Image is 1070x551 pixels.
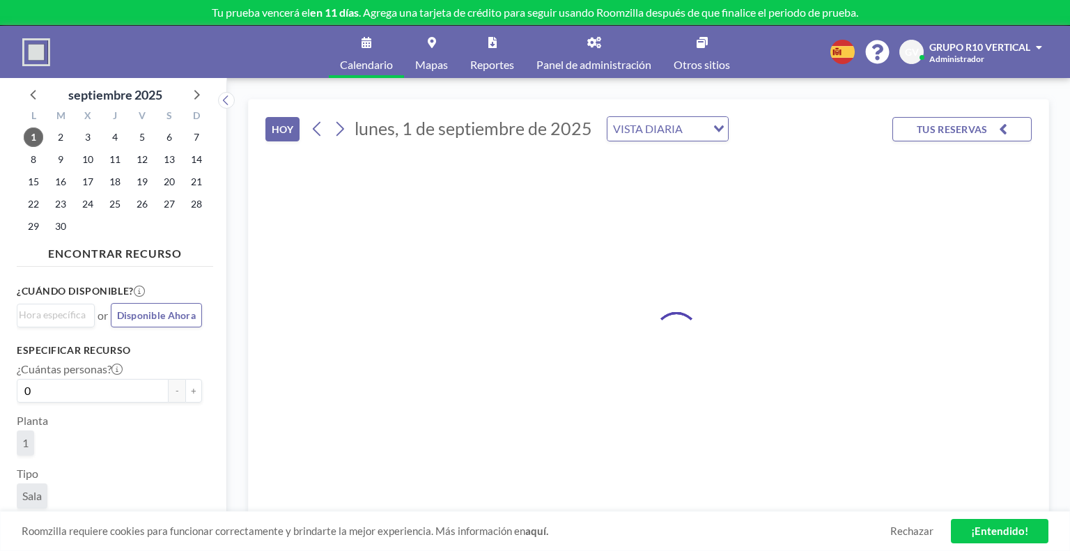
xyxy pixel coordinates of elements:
[17,344,202,357] h3: Especificar recurso
[117,309,196,321] span: Disponible Ahora
[905,46,919,59] span: GV
[340,59,393,70] span: Calendario
[662,26,741,78] a: Otros sitios
[187,150,206,169] span: domingo, 14 de septiembre de 2025
[111,303,202,327] button: Disponible Ahora
[404,26,459,78] a: Mapas
[78,194,98,214] span: miércoles, 24 de septiembre de 2025
[51,172,70,192] span: martes, 16 de septiembre de 2025
[24,217,43,236] span: lunes, 29 de septiembre de 2025
[892,117,1032,141] button: TUS RESERVAS
[47,108,75,126] div: M
[105,127,125,147] span: jueves, 4 de septiembre de 2025
[155,108,183,126] div: S
[310,6,359,19] b: en 11 días
[160,172,179,192] span: sábado, 20 de septiembre de 2025
[17,362,123,376] label: ¿Cuántas personas?
[22,436,29,450] span: 1
[132,127,152,147] span: viernes, 5 de septiembre de 2025
[105,194,125,214] span: jueves, 25 de septiembre de 2025
[187,172,206,192] span: domingo, 21 de septiembre de 2025
[78,150,98,169] span: miércoles, 10 de septiembre de 2025
[415,59,448,70] span: Mapas
[128,108,155,126] div: V
[98,309,108,323] span: or
[355,118,592,139] span: lunes, 1 de septiembre de 2025
[17,241,213,261] h4: ENCONTRAR RECURSO
[105,172,125,192] span: jueves, 18 de septiembre de 2025
[160,127,179,147] span: sábado, 6 de septiembre de 2025
[160,194,179,214] span: sábado, 27 de septiembre de 2025
[160,150,179,169] span: sábado, 13 de septiembre de 2025
[185,379,202,403] button: +
[17,414,48,428] label: Planta
[24,172,43,192] span: lunes, 15 de septiembre de 2025
[525,26,662,78] a: Panel de administración
[183,108,210,126] div: D
[329,26,404,78] a: Calendario
[687,120,705,138] input: Search for option
[17,467,38,481] label: Tipo
[24,150,43,169] span: lunes, 8 de septiembre de 2025
[75,108,102,126] div: X
[22,489,42,503] span: Sala
[890,525,933,538] a: Rechazar
[102,108,129,126] div: J
[536,59,651,70] span: Panel de administración
[674,59,730,70] span: Otros sitios
[265,117,300,141] button: HOY
[22,38,50,66] img: organization-logo
[459,26,525,78] a: Reportes
[951,519,1048,543] a: ¡Entendido!
[51,127,70,147] span: martes, 2 de septiembre de 2025
[20,108,47,126] div: L
[51,194,70,214] span: martes, 23 de septiembre de 2025
[607,117,728,141] div: Search for option
[187,127,206,147] span: domingo, 7 de septiembre de 2025
[68,85,162,104] div: septiembre 2025
[929,41,1030,53] span: GRUPO R10 VERTICAL
[132,194,152,214] span: viernes, 26 de septiembre de 2025
[17,304,94,325] div: Search for option
[51,217,70,236] span: martes, 30 de septiembre de 2025
[132,172,152,192] span: viernes, 19 de septiembre de 2025
[78,172,98,192] span: miércoles, 17 de septiembre de 2025
[51,150,70,169] span: martes, 9 de septiembre de 2025
[22,525,890,538] span: Roomzilla requiere cookies para funcionar correctamente y brindarte la mejor experiencia. Más inf...
[929,54,984,64] span: Administrador
[525,525,548,537] a: aquí.
[19,307,86,323] input: Search for option
[78,127,98,147] span: miércoles, 3 de septiembre de 2025
[132,150,152,169] span: viernes, 12 de septiembre de 2025
[24,194,43,214] span: lunes, 22 de septiembre de 2025
[187,194,206,214] span: domingo, 28 de septiembre de 2025
[610,120,685,138] span: VISTA DIARIA
[470,59,514,70] span: Reportes
[24,127,43,147] span: lunes, 1 de septiembre de 2025
[169,379,185,403] button: -
[105,150,125,169] span: jueves, 11 de septiembre de 2025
